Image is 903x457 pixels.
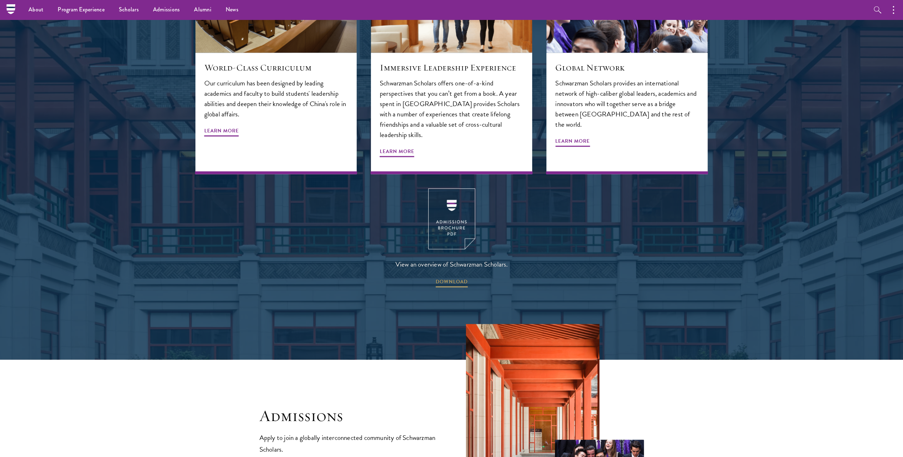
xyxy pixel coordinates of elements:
[259,406,437,426] h2: Admissions
[380,147,414,158] span: Learn More
[395,188,508,288] a: View an overview of Schwarzman Scholars. DOWNLOAD
[555,137,590,148] span: Learn More
[380,62,523,74] h5: Immersive Leadership Experience
[555,62,699,74] h5: Global Network
[204,62,348,74] h5: World-Class Curriculum
[436,277,468,288] span: DOWNLOAD
[204,78,348,119] p: Our curriculum has been designed by leading academics and faculty to build students' leadership a...
[395,258,508,270] span: View an overview of Schwarzman Scholars.
[259,431,437,455] p: Apply to join a globally interconnected community of Schwarzman Scholars.
[204,126,239,137] span: Learn More
[555,78,699,130] p: Schwarzman Scholars provides an international network of high-caliber global leaders, academics a...
[380,78,523,140] p: Schwarzman Scholars offers one-of-a-kind perspectives that you can’t get from a book. A year spen...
